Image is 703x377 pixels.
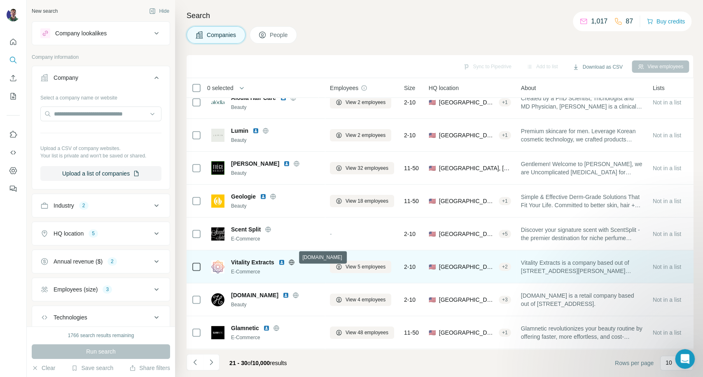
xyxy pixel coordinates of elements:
div: E-Commerce [231,268,320,275]
span: Vitality Extracts is a company based out of [STREET_ADDRESS][PERSON_NAME][US_STATE]. [521,259,643,275]
button: Technologies [32,308,170,327]
span: Companies [207,31,237,39]
button: View 4 employees [330,294,391,306]
span: View 2 employees [346,132,385,139]
span: Home [18,277,37,283]
button: Clear [32,364,55,372]
span: 0 selected [207,84,234,92]
span: About [521,84,536,92]
p: Your list is private and won't be saved or shared. [40,152,161,160]
button: Industry2 [32,196,170,215]
div: All services are online [17,177,148,186]
p: 87 [626,16,633,26]
span: View 4 employees [346,296,385,303]
div: Ask a questionAI Agent and team can help [8,216,156,247]
h2: Status Surfe [17,146,148,154]
span: Discover your signature scent with ScentSplit - the premier destination for niche perfume samples... [521,226,643,242]
div: 2 [107,258,117,265]
button: View 48 employees [330,326,394,339]
div: Company lookalikes [55,29,107,37]
div: + 1 [499,197,511,205]
span: [PERSON_NAME] [231,160,279,168]
span: 🇺🇸 [429,131,436,139]
span: of [248,360,252,366]
span: HQ location [429,84,459,92]
p: How can we help? [16,114,148,128]
div: Beauty [231,136,320,144]
div: E-Commerce [231,334,320,341]
span: [GEOGRAPHIC_DATA], [GEOGRAPHIC_DATA] [439,296,495,304]
img: Profile image for Aurélie [81,13,97,30]
span: 21 - 30 [229,360,248,366]
span: - [330,231,332,237]
span: [GEOGRAPHIC_DATA], [US_STATE] [439,98,495,106]
span: 11-50 [404,328,419,337]
span: 🇺🇸 [429,328,436,337]
div: Beauty [231,202,320,210]
img: LinkedIn logo [252,127,259,134]
div: + 5 [499,230,511,238]
span: View 48 employees [346,329,388,336]
span: 2-10 [404,230,416,238]
button: Use Surfe on LinkedIn [7,127,20,142]
p: 1,017 [591,16,607,26]
div: + 1 [499,99,511,106]
span: Glamnetic [231,324,259,332]
span: Not in a list [653,231,681,237]
button: View status page [17,189,148,206]
button: View 2 employees [330,129,391,141]
span: Geologie [231,192,256,201]
div: Profile image for Miranda [112,13,128,30]
button: Dashboard [7,163,20,178]
img: Logo of Geologie [211,194,224,208]
button: HQ location5 [32,224,170,243]
button: View 2 employees [330,96,391,109]
span: 2-10 [404,131,416,139]
span: 2-10 [404,296,416,304]
span: Premium skincare for men. Leverage Korean cosmetic technology, we crafted products tailored to yo... [521,127,643,143]
img: Profile image for Christian [96,13,113,30]
button: Enrich CSV [7,71,20,86]
div: E-Commerce [231,235,320,243]
span: [GEOGRAPHIC_DATA], [US_STATE] [439,263,495,271]
div: New search [32,7,58,15]
div: Beauty [231,104,320,111]
img: Logo of Glamnetic [211,326,224,339]
span: Vitality Extracts [231,258,274,266]
span: [GEOGRAPHIC_DATA], [US_STATE] [439,164,511,172]
span: Scent Split [231,225,261,234]
div: Close [142,13,156,28]
span: View 18 employees [346,197,388,205]
div: Ask a question [17,223,138,231]
div: 1766 search results remaining [68,332,134,339]
div: AI Agent and team can help [17,231,138,240]
img: LinkedIn logo [278,259,285,266]
div: + 2 [499,263,511,271]
span: Not in a list [653,132,681,139]
button: View 18 employees [330,195,394,207]
span: Rows per page [615,359,654,367]
span: 🇺🇸 [429,263,436,271]
span: Not in a list [653,165,681,171]
span: 🇺🇸 [429,197,436,205]
div: Annual revenue ($) [54,257,103,266]
div: Beauty [231,301,320,308]
img: Logo of Scent Split [211,227,224,241]
span: 10,000 [252,360,270,366]
span: View 5 employees [346,263,385,271]
div: Industry [54,201,74,210]
span: [DOMAIN_NAME] is a retail company based out of [STREET_ADDRESS]. [521,291,643,308]
img: Logo of Tiege Hanley [211,161,224,174]
img: Logo of Hair.com [211,293,224,306]
h4: Search [187,10,693,21]
button: Quick start [7,35,20,49]
span: Not in a list [653,198,681,204]
button: View 32 employees [330,162,394,174]
span: Not in a list [653,296,681,303]
button: Save search [71,364,113,372]
button: Navigate to next page [203,354,220,370]
button: Use Surfe API [7,145,20,160]
button: View 5 employees [330,261,391,273]
span: Lumin [231,127,248,135]
span: [DOMAIN_NAME] [231,291,278,299]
